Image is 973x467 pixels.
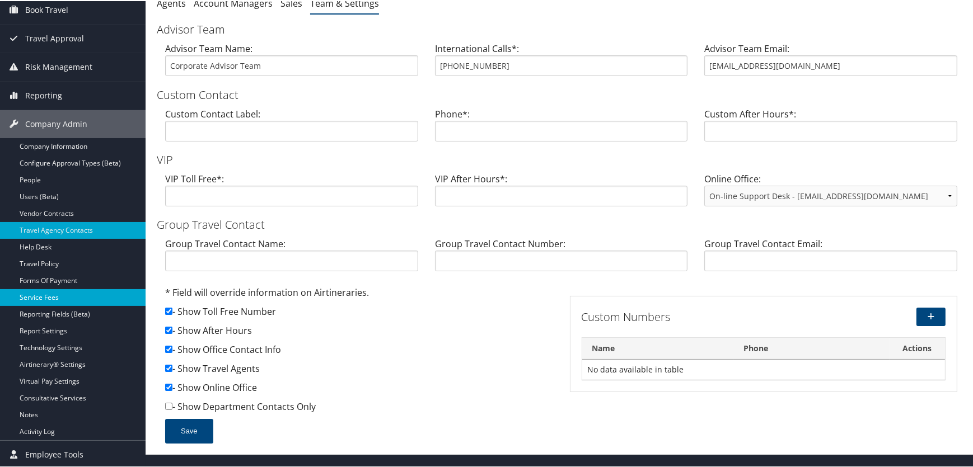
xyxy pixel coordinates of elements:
button: Save [165,418,213,442]
td: No data available in table [582,358,946,379]
div: Group Travel Contact Number: [427,236,696,279]
div: - Show Toll Free Number [165,304,553,323]
div: - Show After Hours [165,323,553,342]
div: International Calls*: [427,41,696,84]
h3: Custom Numbers [582,308,821,324]
div: - Show Online Office [165,380,553,399]
div: - Show Department Contacts Only [165,399,553,418]
div: Custom Contact Label: [157,106,427,149]
th: Actions: activate to sort column ascending [890,337,945,358]
h3: VIP [157,151,966,167]
th: Phone: activate to sort column ascending [733,337,890,358]
div: - Show Travel Agents [165,361,553,380]
div: Custom After Hours*: [696,106,966,149]
span: Reporting [25,81,62,109]
div: Group Travel Contact Email: [696,236,966,279]
div: Advisor Team Email: [696,41,966,84]
h3: Advisor Team [157,21,966,36]
div: Online Office: [696,171,966,214]
div: - Show Office Contact Info [165,342,553,361]
div: VIP After Hours*: [427,171,696,214]
th: Name: activate to sort column descending [582,337,733,358]
div: Group Travel Contact Name: [157,236,427,279]
span: Travel Approval [25,23,84,51]
div: VIP Toll Free*: [157,171,427,214]
span: Risk Management [25,52,92,80]
div: Advisor Team Name: [157,41,427,84]
h3: Group Travel Contact [157,216,966,232]
div: * Field will override information on Airtineraries. [165,285,553,304]
h3: Custom Contact [157,86,966,102]
div: Phone*: [427,106,696,149]
span: Company Admin [25,109,87,137]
